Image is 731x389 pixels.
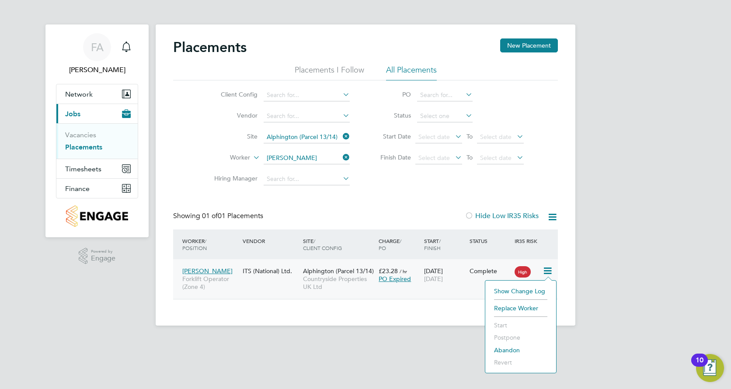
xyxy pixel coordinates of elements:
li: All Placements [386,65,437,80]
input: Search for... [264,173,350,185]
div: Showing [173,212,265,221]
button: Network [56,84,138,104]
span: / hr [400,268,407,274]
li: Start [490,319,552,331]
span: To [464,131,475,142]
div: 10 [696,360,703,372]
div: Jobs [56,123,138,159]
label: Vendor [207,111,258,119]
span: Finance [65,184,90,193]
span: Jobs [65,110,80,118]
div: Vendor [240,233,301,249]
li: Show change log [490,285,552,297]
input: Search for... [264,89,350,101]
span: Timesheets [65,165,101,173]
label: Start Date [372,132,411,140]
a: [PERSON_NAME]Forklift Operator (Zone 4)ITS (National) Ltd.Alphington (Parcel 13/14)Countryside Pr... [180,262,558,270]
a: Go to home page [56,205,138,227]
div: IR35 Risk [512,233,543,249]
span: / PO [379,237,401,251]
span: 01 of [202,212,218,220]
input: Search for... [264,131,350,143]
div: [DATE] [422,263,467,287]
a: FA[PERSON_NAME] [56,33,138,75]
li: Revert [490,356,552,368]
label: Status [372,111,411,119]
label: Hide Low IR35 Risks [465,212,539,220]
label: Hiring Manager [207,174,258,182]
span: Forklift Operator (Zone 4) [182,275,238,291]
div: Complete [470,267,511,275]
button: New Placement [500,38,558,52]
span: FA [91,42,104,53]
span: / Client Config [303,237,342,251]
span: 01 Placements [202,212,263,220]
li: Postpone [490,331,552,344]
label: Finish Date [372,153,411,161]
label: Worker [200,153,250,162]
label: Client Config [207,90,258,98]
span: Engage [91,255,115,262]
span: [PERSON_NAME] [182,267,233,275]
div: Start [422,233,467,256]
span: / Position [182,237,207,251]
span: [DATE] [424,275,443,283]
button: Open Resource Center, 10 new notifications [696,354,724,382]
div: Worker [180,233,240,256]
span: / Finish [424,237,441,251]
button: Timesheets [56,159,138,178]
nav: Main navigation [45,24,149,237]
span: Countryside Properties UK Ltd [303,275,374,291]
span: Select date [480,133,512,141]
a: Placements [65,143,102,151]
span: Select date [418,133,450,141]
input: Search for... [264,152,350,164]
span: Network [65,90,93,98]
h2: Placements [173,38,247,56]
input: Search for... [264,110,350,122]
span: £23.28 [379,267,398,275]
a: Powered byEngage [79,248,116,264]
span: PO Expired [379,275,411,283]
span: Select date [480,154,512,162]
div: ITS (National) Ltd. [240,263,301,279]
li: Replace Worker [490,302,552,314]
button: Jobs [56,104,138,123]
span: Faye Allen [56,65,138,75]
input: Select one [417,110,473,122]
div: Status [467,233,513,249]
img: countryside-properties-logo-retina.png [66,205,128,227]
button: Finance [56,179,138,198]
a: Vacancies [65,131,96,139]
label: Site [207,132,258,140]
div: Charge [376,233,422,256]
span: To [464,152,475,163]
span: Powered by [91,248,115,255]
li: Placements I Follow [295,65,364,80]
li: Abandon [490,344,552,356]
label: PO [372,90,411,98]
span: High [515,266,531,278]
span: Alphington (Parcel 13/14) [303,267,374,275]
span: Select date [418,154,450,162]
input: Search for... [417,89,473,101]
div: Site [301,233,376,256]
